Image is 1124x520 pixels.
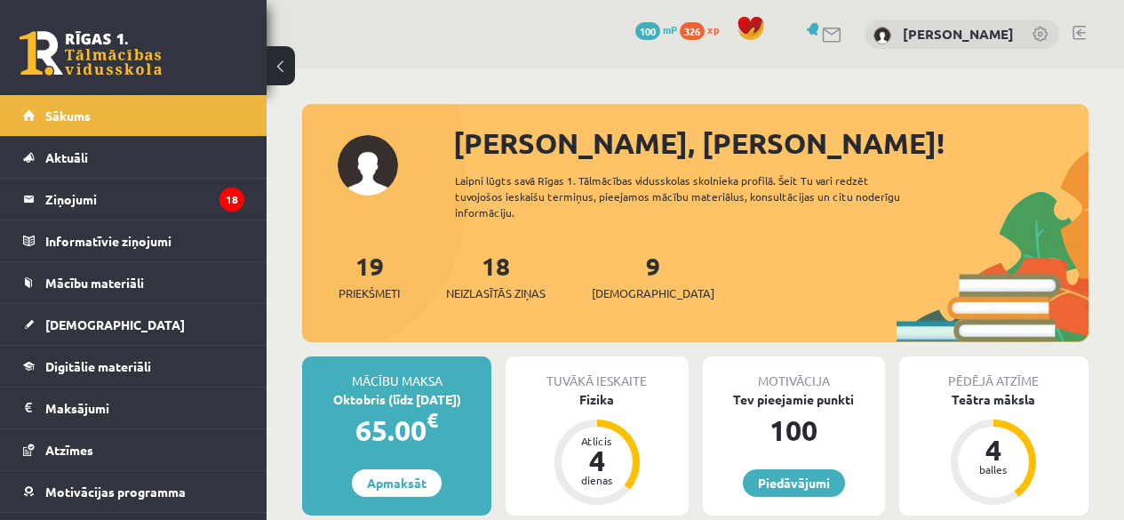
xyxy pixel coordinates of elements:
i: 18 [219,188,244,212]
span: Priekšmeti [339,284,400,302]
a: 18Neizlasītās ziņas [446,250,546,302]
span: xp [707,22,719,36]
div: [PERSON_NAME], [PERSON_NAME]! [453,122,1088,164]
div: dienas [570,475,624,485]
div: Atlicis [570,436,624,446]
span: € [426,407,438,433]
span: 100 [635,22,660,40]
a: Rīgas 1. Tālmācības vidusskola [20,31,162,76]
a: 100 mP [635,22,677,36]
span: Atzīmes [45,442,93,458]
div: Mācību maksa [302,356,491,390]
div: Tuvākā ieskaite [506,356,688,390]
a: Mācību materiāli [23,262,244,303]
legend: Maksājumi [45,388,244,428]
span: 326 [680,22,705,40]
a: Apmaksāt [352,469,442,497]
a: 9[DEMOGRAPHIC_DATA] [592,250,714,302]
img: Daniela Štromane [873,27,891,44]
span: Neizlasītās ziņas [446,284,546,302]
div: Tev pieejamie punkti [703,390,885,409]
div: 4 [967,436,1020,464]
a: Maksājumi [23,388,244,428]
a: Motivācijas programma [23,471,244,512]
span: mP [663,22,677,36]
div: 4 [570,446,624,475]
div: 65.00 [302,409,491,452]
a: Aktuāli [23,137,244,178]
a: [PERSON_NAME] [903,25,1014,43]
div: Fizika [506,390,688,409]
div: Motivācija [703,356,885,390]
span: [DEMOGRAPHIC_DATA] [45,316,185,332]
a: 19Priekšmeti [339,250,400,302]
legend: Ziņojumi [45,179,244,220]
a: Piedāvājumi [743,469,845,497]
span: Sākums [45,108,91,124]
a: Atzīmes [23,429,244,470]
a: [DEMOGRAPHIC_DATA] [23,304,244,345]
a: Teātra māksla 4 balles [899,390,1088,508]
a: Informatīvie ziņojumi [23,220,244,261]
div: Laipni lūgts savā Rīgas 1. Tālmācības vidusskolas skolnieka profilā. Šeit Tu vari redzēt tuvojošo... [455,172,927,220]
span: Digitālie materiāli [45,358,151,374]
span: Aktuāli [45,149,88,165]
div: balles [967,464,1020,475]
div: Oktobris (līdz [DATE]) [302,390,491,409]
span: Mācību materiāli [45,275,144,291]
a: 326 xp [680,22,728,36]
a: Sākums [23,95,244,136]
a: Ziņojumi18 [23,179,244,220]
legend: Informatīvie ziņojumi [45,220,244,261]
a: Fizika Atlicis 4 dienas [506,390,688,508]
span: [DEMOGRAPHIC_DATA] [592,284,714,302]
a: Digitālie materiāli [23,346,244,387]
span: Motivācijas programma [45,484,186,500]
div: 100 [703,409,885,452]
div: Teātra māksla [899,390,1088,409]
div: Pēdējā atzīme [899,356,1088,390]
